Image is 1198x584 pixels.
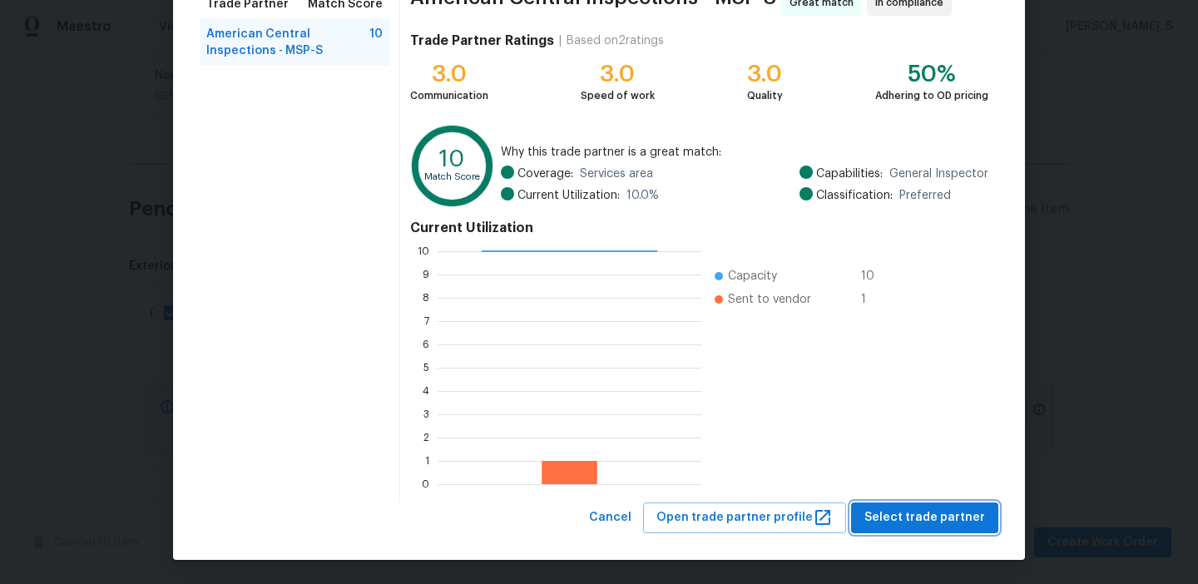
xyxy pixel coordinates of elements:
span: Classification: [816,187,893,204]
text: Match Score [424,172,480,181]
span: Services area [580,166,653,182]
div: 3.0 [410,66,488,82]
text: 5 [423,363,429,373]
span: Sent to vendor [728,291,811,308]
text: 2 [423,433,429,443]
h4: Current Utilization [410,220,988,236]
span: Why this trade partner is a great match: [501,144,988,161]
div: Communication [410,87,488,104]
span: 1 [861,291,888,308]
button: Cancel [582,502,638,533]
text: 3 [423,409,429,419]
text: 7 [424,316,429,326]
div: Based on 2 ratings [567,32,664,49]
span: Cancel [589,507,631,528]
div: Quality [747,87,783,104]
span: 10 [369,26,383,59]
text: 1 [425,456,429,466]
span: 10.0 % [626,187,659,204]
text: 9 [423,270,429,280]
div: Speed of work [581,87,655,104]
span: General Inspector [889,166,988,182]
div: Adhering to OD pricing [875,87,988,104]
text: 10 [418,246,429,256]
span: Coverage: [517,166,573,182]
text: 10 [439,147,465,171]
div: 50% [875,66,988,82]
div: 3.0 [747,66,783,82]
span: American Central Inspections - MSP-S [206,26,369,59]
text: 4 [423,386,429,396]
span: Open trade partner profile [656,507,833,528]
button: Select trade partner [851,502,998,533]
h4: Trade Partner Ratings [410,32,554,49]
span: Preferred [899,187,951,204]
span: Capabilities: [816,166,883,182]
text: 6 [423,339,429,349]
span: 10 [861,268,888,285]
div: | [554,32,567,49]
span: Current Utilization: [517,187,620,204]
span: Select trade partner [864,507,985,528]
span: Capacity [728,268,777,285]
button: Open trade partner profile [643,502,846,533]
div: 3.0 [581,66,655,82]
text: 8 [423,293,429,303]
text: 0 [422,479,429,489]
